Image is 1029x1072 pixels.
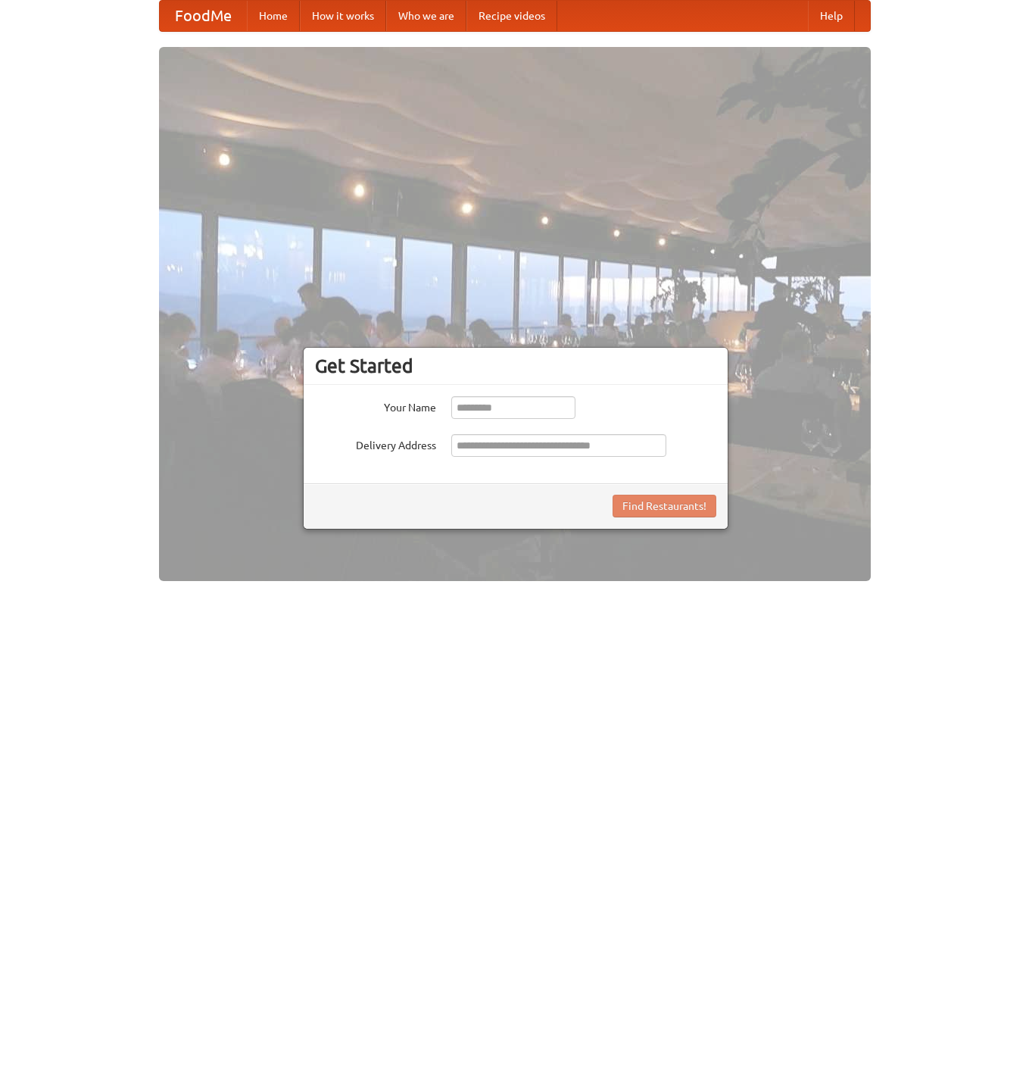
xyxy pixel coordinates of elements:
[160,1,247,31] a: FoodMe
[315,434,436,453] label: Delivery Address
[613,495,716,517] button: Find Restaurants!
[315,355,716,377] h3: Get Started
[386,1,466,31] a: Who we are
[315,396,436,415] label: Your Name
[247,1,300,31] a: Home
[466,1,557,31] a: Recipe videos
[808,1,855,31] a: Help
[300,1,386,31] a: How it works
